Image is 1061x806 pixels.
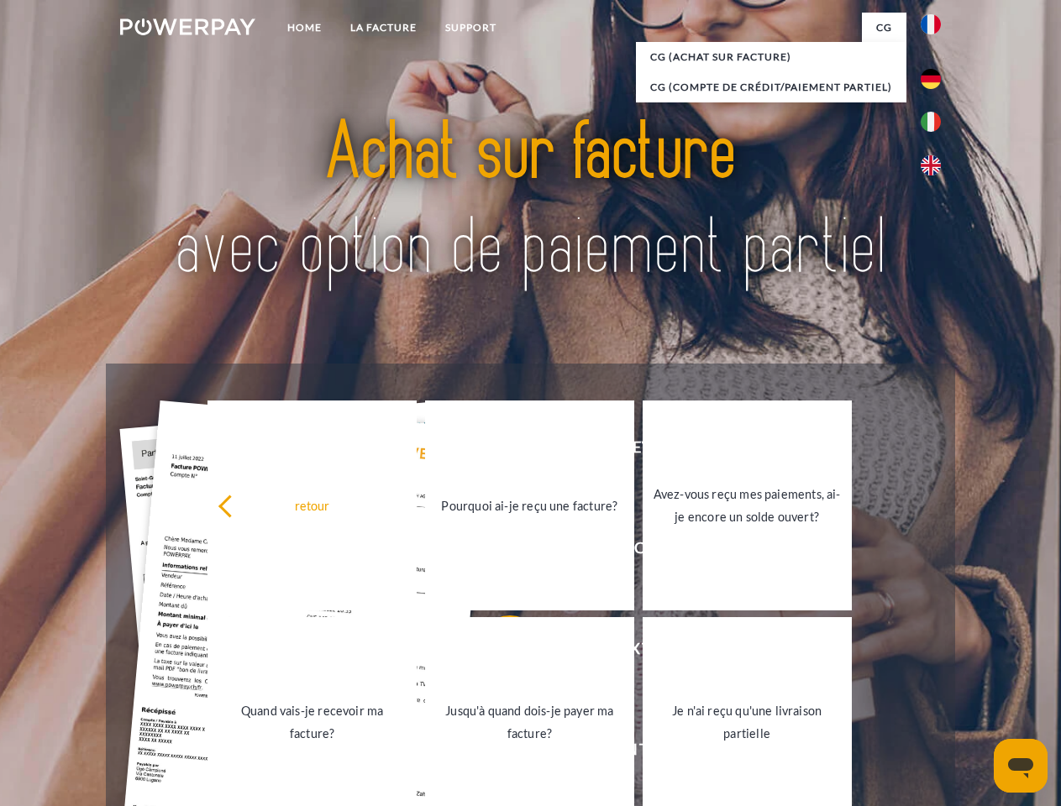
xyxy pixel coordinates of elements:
img: fr [921,14,941,34]
div: Je n'ai reçu qu'une livraison partielle [653,699,842,745]
a: CG (Compte de crédit/paiement partiel) [636,72,906,102]
a: CG (achat sur facture) [636,42,906,72]
a: Support [431,13,511,43]
a: CG [862,13,906,43]
img: de [921,69,941,89]
a: Avez-vous reçu mes paiements, ai-je encore un solde ouvert? [643,400,852,610]
div: Pourquoi ai-je reçu une facture? [435,494,624,516]
a: LA FACTURE [336,13,431,43]
div: Avez-vous reçu mes paiements, ai-je encore un solde ouvert? [653,483,842,528]
div: Jusqu'à quand dois-je payer ma facture? [435,699,624,745]
img: en [921,155,941,175]
div: Quand vais-je recevoir ma facture? [218,699,407,745]
img: it [921,112,941,132]
img: title-powerpay_fr.svg [160,81,901,322]
img: logo-powerpay-white.svg [120,18,255,35]
a: Home [273,13,336,43]
div: retour [218,494,407,516]
iframe: Bouton de lancement de la fenêtre de messagerie [994,739,1048,793]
